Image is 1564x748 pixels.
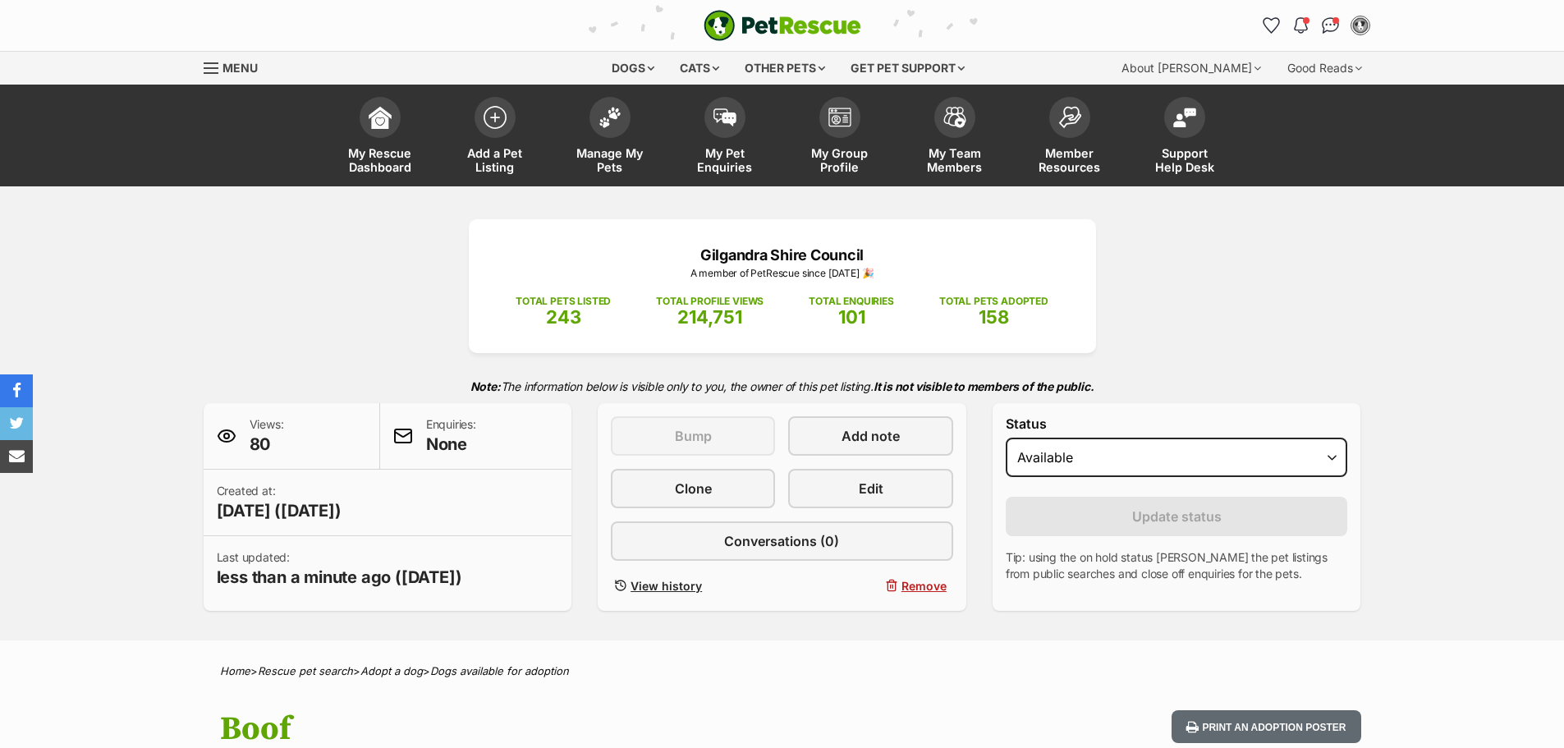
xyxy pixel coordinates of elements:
span: My Group Profile [803,146,877,174]
p: TOTAL PROFILE VIEWS [656,294,764,309]
p: Tip: using the on hold status [PERSON_NAME] the pet listings from public searches and close off e... [1006,549,1348,582]
button: Bump [611,416,775,456]
span: Bump [675,426,712,446]
div: Cats [668,52,731,85]
a: Add a Pet Listing [438,89,553,186]
p: TOTAL PETS ADOPTED [939,294,1048,309]
p: Views: [250,416,284,456]
a: Member Resources [1012,89,1127,186]
span: Support Help Desk [1148,146,1222,174]
span: less than a minute ago ([DATE]) [217,566,462,589]
button: Remove [788,574,952,598]
span: 158 [979,306,1009,328]
span: Update status [1132,507,1222,526]
a: My Pet Enquiries [667,89,782,186]
p: TOTAL PETS LISTED [516,294,611,309]
a: Manage My Pets [553,89,667,186]
p: TOTAL ENQUIRIES [809,294,893,309]
strong: It is not visible to members of the public. [874,379,1094,393]
span: Remove [901,577,947,594]
p: Gilgandra Shire Council [493,244,1071,266]
a: Menu [204,52,269,81]
a: Clone [611,469,775,508]
button: Notifications [1288,12,1314,39]
span: None [426,433,476,456]
span: Add a Pet Listing [458,146,532,174]
img: Gilgandra Shire Council profile pic [1352,17,1369,34]
span: View history [631,577,702,594]
span: [DATE] ([DATE]) [217,499,342,522]
span: 214,751 [677,306,742,328]
span: My Rescue Dashboard [343,146,417,174]
img: add-pet-listing-icon-0afa8454b4691262ce3f59096e99ab1cd57d4a30225e0717b998d2c9b9846f56.svg [484,106,507,129]
button: Update status [1006,497,1348,536]
a: Edit [788,469,952,508]
div: Other pets [733,52,837,85]
span: Add note [842,426,900,446]
p: Enquiries: [426,416,476,456]
a: Home [220,664,250,677]
a: View history [611,574,775,598]
span: Menu [222,61,258,75]
a: Conversations (0) [611,521,953,561]
span: My Team Members [918,146,992,174]
div: > > > [179,665,1386,677]
h1: Boof [220,710,915,748]
div: Dogs [600,52,666,85]
span: 101 [838,306,865,328]
span: Member Resources [1033,146,1107,174]
img: help-desk-icon-fdf02630f3aa405de69fd3d07c3f3aa587a6932b1a1747fa1d2bba05be0121f9.svg [1173,108,1196,127]
a: My Group Profile [782,89,897,186]
img: notifications-46538b983faf8c2785f20acdc204bb7945ddae34d4c08c2a6579f10ce5e182be.svg [1294,17,1307,34]
a: My Rescue Dashboard [323,89,438,186]
button: My account [1347,12,1374,39]
button: Print an adoption poster [1172,710,1360,744]
span: 243 [546,306,581,328]
div: About [PERSON_NAME] [1110,52,1273,85]
div: Get pet support [839,52,976,85]
p: Created at: [217,483,342,522]
label: Status [1006,416,1348,431]
span: Conversations (0) [724,531,839,551]
ul: Account quick links [1259,12,1374,39]
img: logo-e224e6f780fb5917bec1dbf3a21bbac754714ae5b6737aabdf751b685950b380.svg [704,10,861,41]
p: A member of PetRescue since [DATE] 🎉 [493,266,1071,281]
span: 80 [250,433,284,456]
span: Edit [859,479,883,498]
img: chat-41dd97257d64d25036548639549fe6c8038ab92f7586957e7f3b1b290dea8141.svg [1322,17,1339,34]
p: Last updated: [217,549,462,589]
a: PetRescue [704,10,861,41]
a: Favourites [1259,12,1285,39]
img: dashboard-icon-eb2f2d2d3e046f16d808141f083e7271f6b2e854fb5c12c21221c1fb7104beca.svg [369,106,392,129]
img: manage-my-pets-icon-02211641906a0b7f246fdf0571729dbe1e7629f14944591b6c1af311fb30b64b.svg [599,107,621,128]
img: pet-enquiries-icon-7e3ad2cf08bfb03b45e93fb7055b45f3efa6380592205ae92323e6603595dc1f.svg [713,108,736,126]
a: Add note [788,416,952,456]
span: My Pet Enquiries [688,146,762,174]
strong: Note: [470,379,501,393]
img: group-profile-icon-3fa3cf56718a62981997c0bc7e787c4b2cf8bcc04b72c1350f741eb67cf2f40e.svg [828,108,851,127]
a: Support Help Desk [1127,89,1242,186]
img: team-members-icon-5396bd8760b3fe7c0b43da4ab00e1e3bb1a5d9ba89233759b79545d2d3fc5d0d.svg [943,107,966,128]
p: The information below is visible only to you, the owner of this pet listing. [204,369,1361,403]
a: Rescue pet search [258,664,353,677]
a: Conversations [1318,12,1344,39]
a: Adopt a dog [360,664,423,677]
span: Manage My Pets [573,146,647,174]
a: My Team Members [897,89,1012,186]
a: Dogs available for adoption [430,664,569,677]
img: member-resources-icon-8e73f808a243e03378d46382f2149f9095a855e16c252ad45f914b54edf8863c.svg [1058,106,1081,128]
div: Good Reads [1276,52,1374,85]
span: Clone [675,479,712,498]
